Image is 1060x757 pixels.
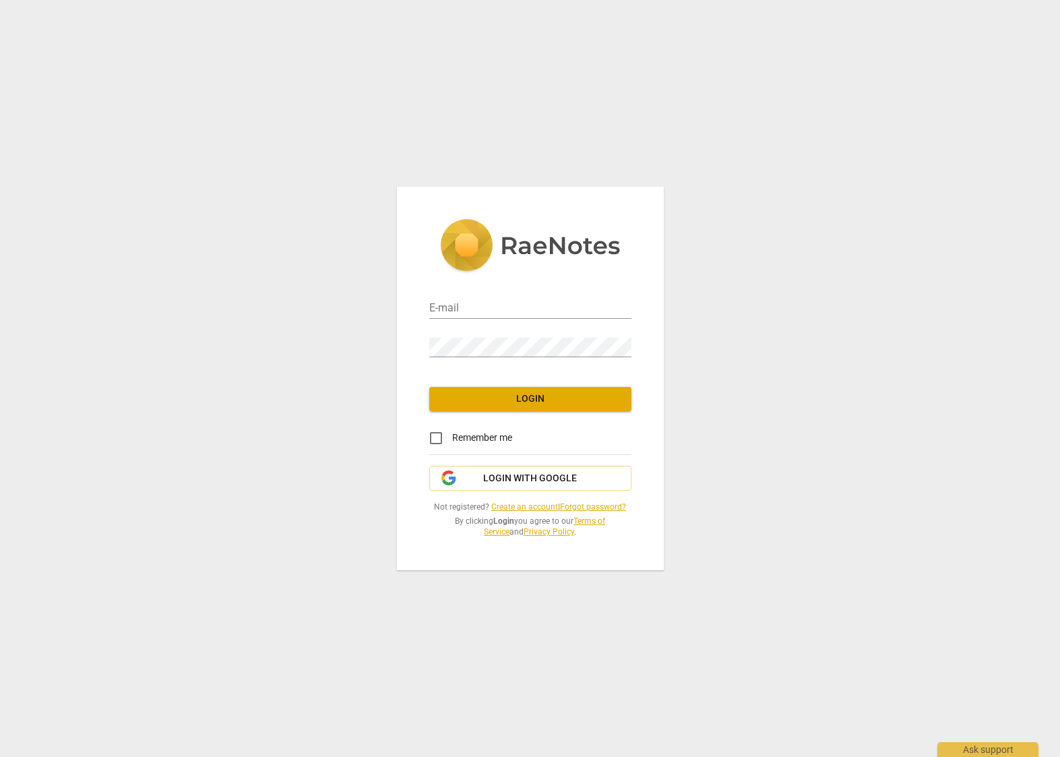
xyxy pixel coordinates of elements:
[491,502,558,512] a: Create an account
[440,392,621,406] span: Login
[560,502,626,512] a: Forgot password?
[429,502,631,513] span: Not registered? |
[493,516,514,526] b: Login
[440,219,621,274] img: 5ac2273c67554f335776073100b6d88f.svg
[429,516,631,538] span: By clicking you agree to our and .
[524,527,574,537] a: Privacy Policy
[452,431,512,445] span: Remember me
[483,472,577,485] span: Login with Google
[937,742,1038,757] div: Ask support
[429,387,631,411] button: Login
[429,466,631,491] button: Login with Google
